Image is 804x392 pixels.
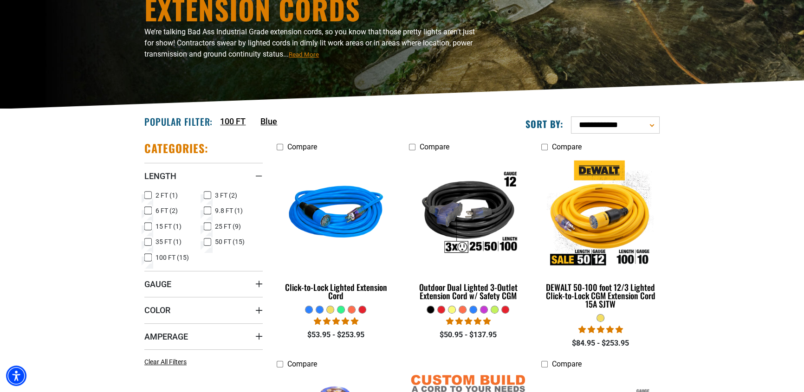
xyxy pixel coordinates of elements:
[6,366,26,386] div: Accessibility Menu
[144,358,187,366] span: Clear All Filters
[215,192,237,199] span: 3 FT (2)
[156,207,178,214] span: 6 FT (2)
[144,331,188,342] span: Amperage
[144,116,213,128] h2: Popular Filter:
[156,223,182,230] span: 15 FT (1)
[156,238,182,245] span: 35 FT (1)
[420,142,449,151] span: Compare
[278,161,395,267] img: blue
[215,207,243,214] span: 9.8 FT (1)
[156,192,178,199] span: 2 FT (1)
[220,115,246,128] a: 100 FT
[144,163,263,189] summary: Length
[287,360,317,368] span: Compare
[541,156,660,314] a: DEWALT 50-100 foot 12/3 Lighted Click-to-Lock CGM Extension Cord 15A SJTW DEWALT 50-100 foot 12/3...
[260,115,277,128] a: Blue
[144,171,176,181] span: Length
[525,118,564,130] label: Sort by:
[144,297,263,323] summary: Color
[552,142,582,151] span: Compare
[156,254,189,261] span: 100 FT (15)
[144,26,483,60] p: We’re talking Bad Ass Industrial Grade extension cords, so you know that those pretty lights aren...
[409,329,527,341] div: $50.95 - $137.95
[277,329,395,341] div: $53.95 - $253.95
[277,156,395,305] a: blue Click-to-Lock Lighted Extension Cord
[144,305,170,315] span: Color
[144,279,171,289] span: Gauge
[215,238,245,245] span: 50 FT (15)
[541,338,660,349] div: $84.95 - $253.95
[215,223,241,230] span: 25 FT (9)
[409,283,527,300] div: Outdoor Dual Lighted 3-Outlet Extension Cord w/ Safety CGM
[552,360,582,368] span: Compare
[144,323,263,349] summary: Amperage
[144,141,208,155] h2: Categories:
[578,325,622,334] span: 4.84 stars
[541,283,660,308] div: DEWALT 50-100 foot 12/3 Lighted Click-to-Lock CGM Extension Cord 15A SJTW
[446,317,490,326] span: 4.80 stars
[542,161,659,267] img: DEWALT 50-100 foot 12/3 Lighted Click-to-Lock CGM Extension Cord 15A SJTW
[144,357,190,367] a: Clear All Filters
[409,156,527,305] a: Outdoor Dual Lighted 3-Outlet Extension Cord w/ Safety CGM Outdoor Dual Lighted 3-Outlet Extensio...
[289,51,319,58] span: Read More
[287,142,317,151] span: Compare
[409,161,526,267] img: Outdoor Dual Lighted 3-Outlet Extension Cord w/ Safety CGM
[313,317,358,326] span: 4.87 stars
[144,271,263,297] summary: Gauge
[277,283,395,300] div: Click-to-Lock Lighted Extension Cord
